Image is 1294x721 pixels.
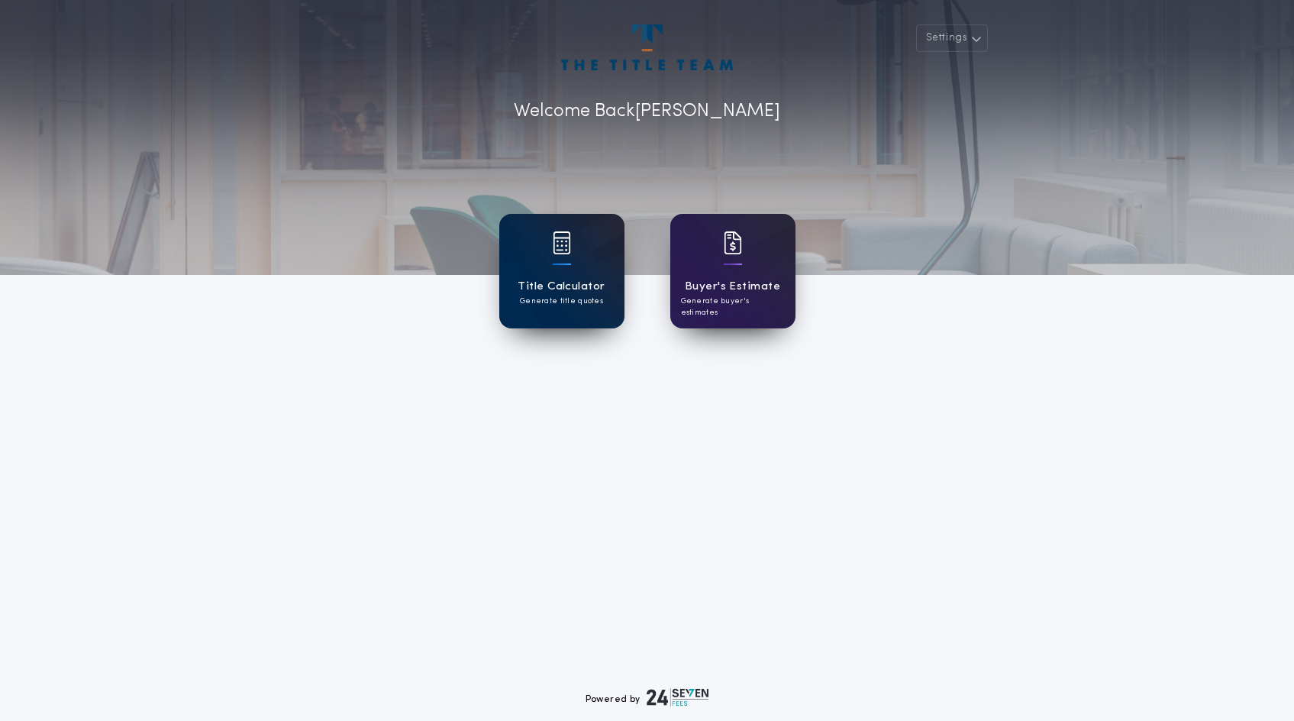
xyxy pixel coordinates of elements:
[586,688,709,706] div: Powered by
[670,214,795,328] a: card iconBuyer's EstimateGenerate buyer's estimates
[681,296,785,318] p: Generate buyer's estimates
[724,231,742,254] img: card icon
[553,231,571,254] img: card icon
[685,278,780,296] h1: Buyer's Estimate
[514,98,780,125] p: Welcome Back [PERSON_NAME]
[499,214,624,328] a: card iconTitle CalculatorGenerate title quotes
[647,688,709,706] img: logo
[518,278,605,296] h1: Title Calculator
[916,24,988,52] button: Settings
[561,24,732,70] img: account-logo
[520,296,603,307] p: Generate title quotes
